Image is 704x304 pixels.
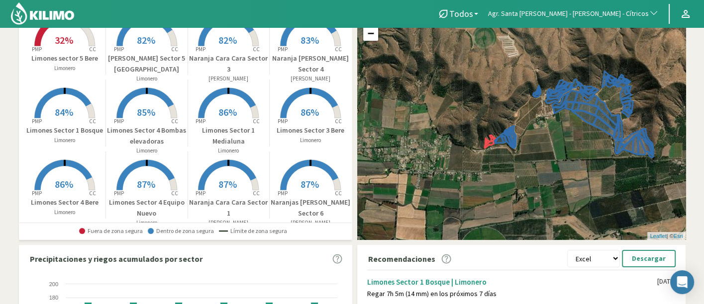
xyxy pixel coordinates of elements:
tspan: CC [253,118,260,125]
button: Descargar [622,250,676,267]
tspan: CC [253,46,260,53]
button: Agr. Santa [PERSON_NAME] - [PERSON_NAME] - Cítricos [483,3,664,25]
span: 85% [137,106,155,118]
p: Limones Sector 4 Equipo Nuevo [106,197,188,219]
p: [PERSON_NAME] Sector 5 [GEOGRAPHIC_DATA] [106,53,188,75]
p: Limonero [24,208,106,217]
tspan: CC [171,46,178,53]
p: [PERSON_NAME] [270,75,352,83]
tspan: PMP [114,190,124,197]
span: 83% [301,34,319,46]
div: [DATE] [657,277,676,286]
div: Regar 7h 5m (14 mm) en los próximos 7 días [367,290,657,298]
tspan: PMP [114,46,124,53]
span: 82% [137,34,155,46]
span: Agr. Santa [PERSON_NAME] - [PERSON_NAME] - Cítricos [488,9,649,19]
p: Precipitaciones y riegos acumulados por sector [30,253,202,265]
span: Todos [449,8,473,19]
span: 86% [301,106,319,118]
tspan: PMP [114,118,124,125]
tspan: PMP [278,190,288,197]
p: [PERSON_NAME] [270,219,352,227]
span: Dentro de zona segura [148,228,214,234]
span: 87% [218,178,237,190]
a: Zoom out [363,26,378,41]
tspan: CC [335,46,342,53]
p: Naranjas [PERSON_NAME] Sector 6 [270,197,352,219]
p: Limones Sector 3 Bere [270,125,352,136]
span: 86% [218,106,237,118]
p: Descargar [632,253,666,264]
p: [PERSON_NAME] [188,75,270,83]
tspan: CC [335,190,342,197]
p: Naranja Cara Cara Sector 1 [188,197,270,219]
p: Recomendaciones [368,253,435,265]
span: 87% [301,178,319,190]
p: Limones Sector 4 Bombas elevadoras [106,125,188,147]
a: Esri [674,233,683,239]
div: Limones Sector 1 Bosque | Limonero [367,277,657,287]
p: [PERSON_NAME] [188,219,270,227]
tspan: CC [90,46,97,53]
tspan: PMP [32,46,42,53]
tspan: PMP [32,190,42,197]
tspan: CC [90,190,97,197]
span: Límite de zona segura [219,228,287,234]
div: Open Intercom Messenger [670,270,694,294]
tspan: PMP [278,46,288,53]
tspan: CC [90,118,97,125]
tspan: CC [171,118,178,125]
p: Limones sector 5 Bere [24,53,106,64]
div: | © [647,232,685,240]
p: Limones Sector 1 Medialuna [188,125,270,147]
tspan: CC [335,118,342,125]
text: 200 [49,281,58,287]
span: 82% [218,34,237,46]
p: Limonero [24,136,106,145]
tspan: CC [171,190,178,197]
p: Limonero [24,64,106,73]
p: Limonero [188,147,270,155]
tspan: PMP [196,46,205,53]
p: Limonero [270,136,352,145]
p: Limonero [106,219,188,227]
p: Limones Sector 4 Bere [24,197,106,208]
tspan: PMP [278,118,288,125]
span: 87% [137,178,155,190]
span: 32% [55,34,73,46]
p: Naranja [PERSON_NAME] Sector 4 [270,53,352,75]
tspan: PMP [196,190,205,197]
text: 180 [49,295,58,301]
tspan: PMP [32,118,42,125]
img: Kilimo [10,1,75,25]
span: Fuera de zona segura [79,228,143,234]
p: Naranja Cara Cara Sector 3 [188,53,270,75]
tspan: CC [253,190,260,197]
p: Limonero [106,147,188,155]
p: Limones Sector 1 Bosque [24,125,106,136]
p: Limonero [106,75,188,83]
span: 84% [55,106,73,118]
span: 86% [55,178,73,190]
a: Leaflet [650,233,666,239]
tspan: PMP [196,118,205,125]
